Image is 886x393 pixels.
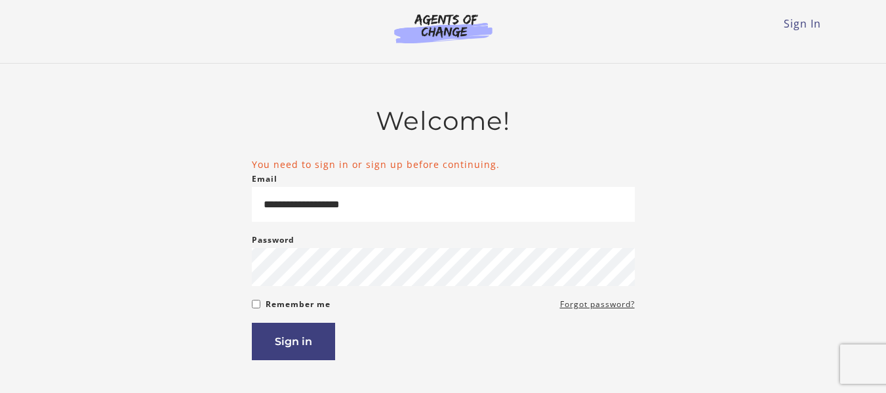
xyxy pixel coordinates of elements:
[784,16,821,31] a: Sign In
[560,297,635,312] a: Forgot password?
[252,106,635,136] h2: Welcome!
[252,232,294,248] label: Password
[252,171,277,187] label: Email
[380,13,506,43] img: Agents of Change Logo
[252,157,635,171] li: You need to sign in or sign up before continuing.
[266,297,331,312] label: Remember me
[252,323,335,360] button: Sign in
